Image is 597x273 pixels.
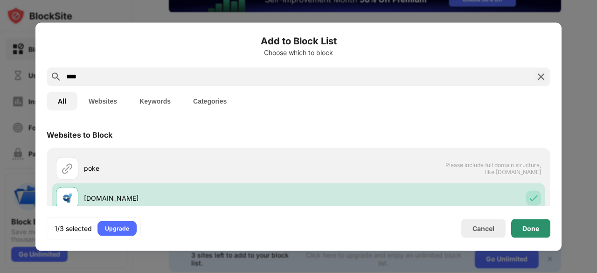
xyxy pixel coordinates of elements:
div: Upgrade [105,224,129,233]
div: poke [84,163,298,173]
span: Please include full domain structure, like [DOMAIN_NAME] [445,161,541,175]
div: Choose which to block [47,49,550,56]
img: url.svg [62,162,73,174]
div: Websites to Block [47,130,112,139]
button: Categories [182,91,238,110]
button: Keywords [128,91,182,110]
button: All [47,91,77,110]
div: 1/3 selected [55,224,92,233]
button: Websites [77,91,128,110]
div: Done [522,224,539,232]
div: [DOMAIN_NAME] [84,193,298,203]
h6: Add to Block List [47,34,550,48]
img: search-close [535,71,547,82]
img: favicons [62,192,73,203]
div: Cancel [472,224,494,232]
img: search.svg [50,71,62,82]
